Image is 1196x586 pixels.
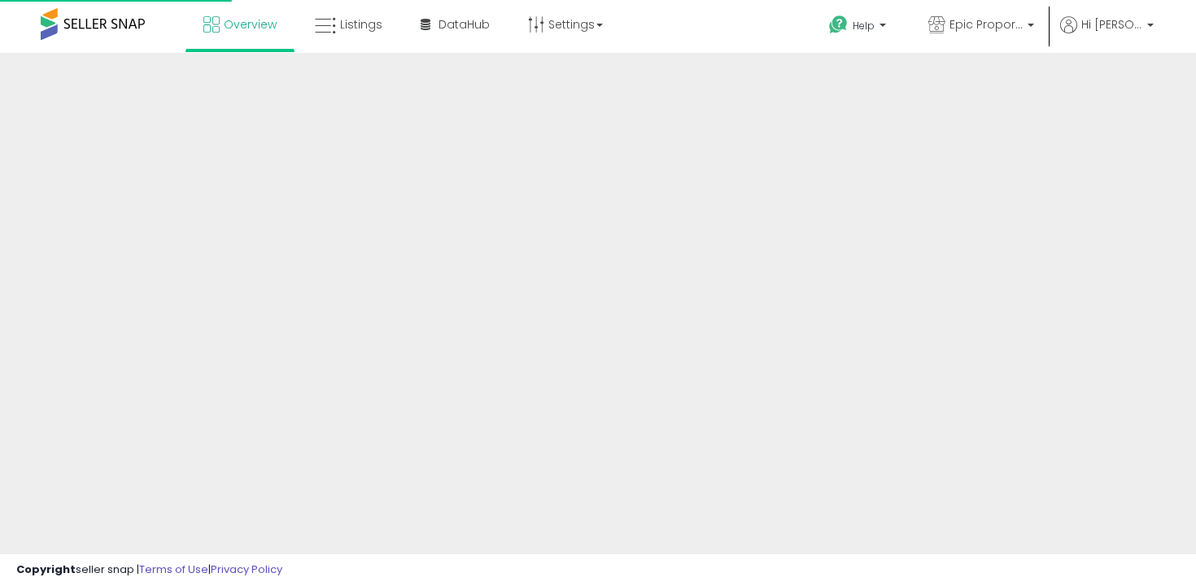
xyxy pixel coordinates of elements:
[439,16,490,33] span: DataHub
[816,2,902,53] a: Help
[853,19,875,33] span: Help
[1081,16,1142,33] span: Hi [PERSON_NAME]
[139,562,208,577] a: Terms of Use
[340,16,382,33] span: Listings
[211,562,282,577] a: Privacy Policy
[224,16,277,33] span: Overview
[1060,16,1154,53] a: Hi [PERSON_NAME]
[16,562,282,578] div: seller snap | |
[828,15,849,35] i: Get Help
[16,562,76,577] strong: Copyright
[949,16,1023,33] span: Epic Proportions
